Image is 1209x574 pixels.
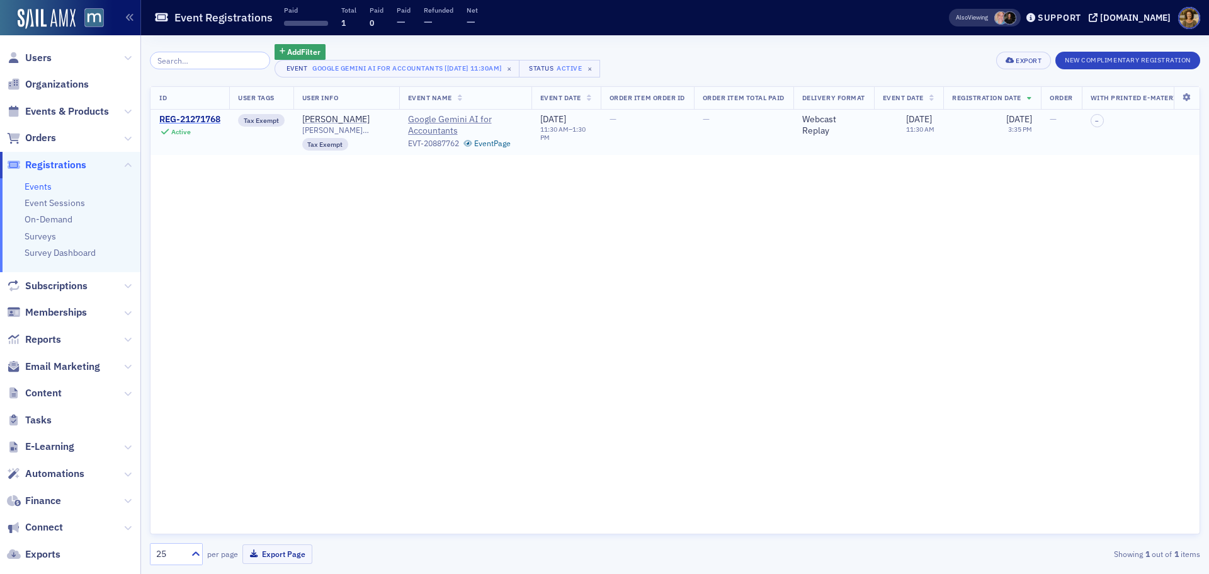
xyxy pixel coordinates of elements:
[1050,113,1057,125] span: —
[150,52,270,69] input: Search…
[1095,117,1099,125] span: –
[302,138,349,151] div: Tax Exempt
[956,13,988,22] span: Viewing
[7,440,74,454] a: E-Learning
[424,6,453,14] p: Refunded
[557,64,582,72] div: Active
[397,6,411,14] p: Paid
[703,113,710,125] span: —
[341,18,346,28] span: 1
[159,114,220,125] a: REG-21271768
[7,413,52,427] a: Tasks
[1100,12,1171,23] div: [DOMAIN_NAME]
[25,520,63,534] span: Connect
[467,14,475,29] span: —
[25,386,62,400] span: Content
[7,131,56,145] a: Orders
[25,131,56,145] span: Orders
[25,158,86,172] span: Registrations
[7,360,100,374] a: Email Marketing
[25,247,96,258] a: Survey Dashboard
[397,14,406,29] span: —
[802,93,865,102] span: Delivery Format
[7,51,52,65] a: Users
[25,77,89,91] span: Organizations
[952,93,1021,102] span: Registration Date
[25,279,88,293] span: Subscriptions
[1006,113,1032,125] span: [DATE]
[171,128,191,136] div: Active
[1038,12,1081,23] div: Support
[610,113,616,125] span: —
[207,548,238,560] label: per page
[370,6,383,14] p: Paid
[703,93,785,102] span: Order Item Total Paid
[540,125,569,134] time: 11:30 AM
[341,6,356,14] p: Total
[302,125,390,135] span: [PERSON_NAME][EMAIL_ADDRESS][DOMAIN_NAME]
[584,63,596,74] span: ×
[1050,93,1073,102] span: Order
[7,279,88,293] a: Subscriptions
[25,197,85,209] a: Event Sessions
[25,440,74,454] span: E-Learning
[302,114,370,125] a: [PERSON_NAME]
[25,413,52,427] span: Tasks
[25,51,52,65] span: Users
[1143,548,1152,560] strong: 1
[76,8,104,30] a: View Homepage
[906,125,934,134] time: 11:30 AM
[287,46,321,57] span: Add Filter
[994,11,1007,25] span: Dee Sullivan
[7,333,61,347] a: Reports
[7,386,62,400] a: Content
[25,548,60,561] span: Exports
[25,306,87,319] span: Memberships
[540,125,586,142] time: 1:30 PM
[1055,54,1200,65] a: New Complimentary Registration
[906,113,932,125] span: [DATE]
[408,139,459,148] div: EVT-20887762
[25,360,100,374] span: Email Marketing
[424,14,433,29] span: —
[1003,11,1016,25] span: Lauren McDonough
[7,520,63,534] a: Connect
[174,10,273,25] h1: Event Registrations
[25,105,109,118] span: Events & Products
[238,93,275,102] span: User Tags
[504,63,515,74] span: ×
[7,77,89,91] a: Organizations
[802,114,865,136] div: Webcast Replay
[408,93,452,102] span: Event Name
[1091,93,1189,102] span: With Printed E-Materials
[25,467,84,481] span: Automations
[242,544,312,564] button: Export Page
[284,64,310,72] div: Event
[408,114,523,136] a: Google Gemini AI for Accountants
[1016,57,1042,64] div: Export
[467,6,478,14] p: Net
[1089,13,1175,22] button: [DOMAIN_NAME]
[302,93,339,102] span: User Info
[519,60,601,77] button: StatusActive×
[7,105,109,118] a: Events & Products
[25,494,61,508] span: Finance
[25,181,52,192] a: Events
[370,18,374,28] span: 0
[7,494,61,508] a: Finance
[996,52,1051,69] button: Export
[25,231,56,242] a: Surveys
[610,93,685,102] span: Order Item Order ID
[956,13,968,21] div: Also
[25,333,61,347] span: Reports
[859,548,1200,560] div: Showing out of items
[7,306,87,319] a: Memberships
[18,9,76,29] img: SailAMX
[284,6,328,14] p: Paid
[528,64,555,72] div: Status
[7,467,84,481] a: Automations
[25,214,72,225] a: On-Demand
[1055,52,1200,69] button: New Complimentary Registration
